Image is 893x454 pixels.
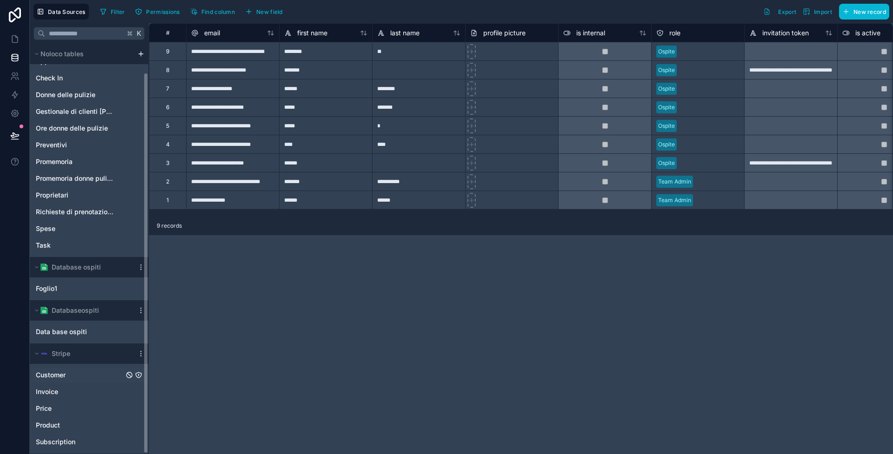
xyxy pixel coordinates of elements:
[669,28,680,38] span: role
[658,159,675,167] div: Ospite
[166,122,169,130] div: 5
[156,29,179,36] div: #
[48,8,86,15] span: Data Sources
[853,8,886,15] span: New record
[658,85,675,93] div: Ospite
[658,103,675,112] div: Ospite
[390,28,420,38] span: last name
[166,104,169,111] div: 6
[256,8,283,15] span: New field
[658,47,675,56] div: Ospite
[778,8,796,15] span: Export
[201,8,235,15] span: Find column
[658,178,691,186] div: Team Admin
[157,222,182,230] span: 9 records
[835,4,889,20] a: New record
[111,8,125,15] span: Filter
[166,141,170,148] div: 4
[483,28,526,38] span: profile picture
[576,28,605,38] span: is internal
[839,4,889,20] button: New record
[297,28,327,38] span: first name
[166,48,169,55] div: 9
[658,66,675,74] div: Ospite
[658,140,675,149] div: Ospite
[166,178,169,185] div: 2
[136,30,142,37] span: K
[166,159,169,167] div: 3
[167,197,169,204] div: 1
[658,122,675,130] div: Ospite
[814,8,832,15] span: Import
[187,5,238,19] button: Find column
[760,4,800,20] button: Export
[658,196,691,204] div: Team Admin
[800,4,835,20] button: Import
[166,85,169,92] div: 7
[242,5,286,19] button: New field
[33,4,89,20] button: Data Sources
[762,28,809,38] span: invitation token
[146,8,180,15] span: Permissions
[855,28,880,38] span: is active
[96,5,128,19] button: Filter
[204,28,220,38] span: email
[132,5,187,19] a: Permissions
[132,5,183,19] button: Permissions
[166,66,169,74] div: 8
